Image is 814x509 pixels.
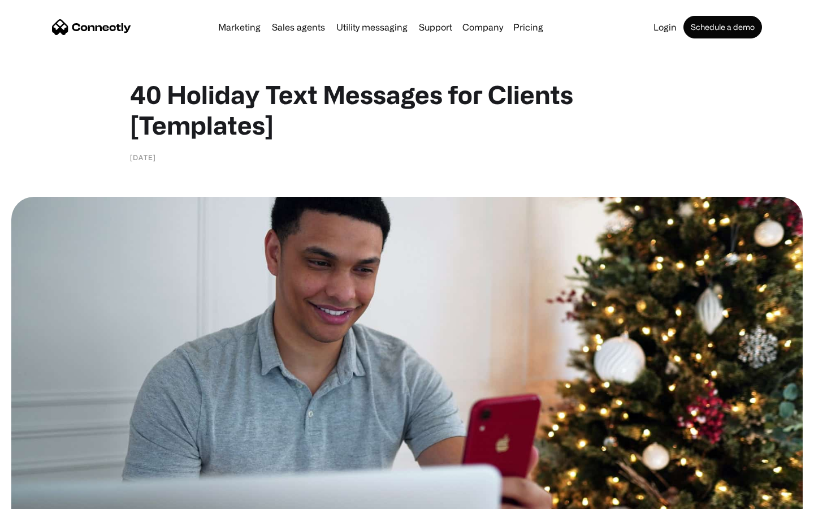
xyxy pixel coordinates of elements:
ul: Language list [23,489,68,505]
a: Support [414,23,457,32]
a: Schedule a demo [683,16,762,38]
h1: 40 Holiday Text Messages for Clients [Templates] [130,79,684,140]
a: Login [649,23,681,32]
aside: Language selected: English [11,489,68,505]
a: Utility messaging [332,23,412,32]
a: Sales agents [267,23,330,32]
div: [DATE] [130,152,156,163]
a: Pricing [509,23,548,32]
div: Company [462,19,503,35]
a: Marketing [214,23,265,32]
